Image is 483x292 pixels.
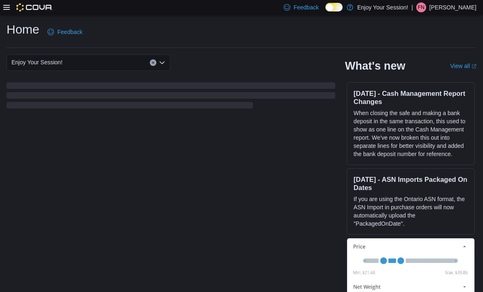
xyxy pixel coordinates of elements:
[57,28,82,36] span: Feedback
[159,59,165,66] button: Open list of options
[150,59,156,66] button: Clear input
[354,175,468,192] h3: [DATE] - ASN Imports Packaged On Dates
[429,2,476,12] p: [PERSON_NAME]
[44,24,86,40] a: Feedback
[354,195,468,228] p: If you are using the Ontario ASN format, the ASN Import in purchase orders will now automatically...
[325,3,343,11] input: Dark Mode
[416,2,426,12] div: Fabio Nocita
[354,109,468,158] p: When closing the safe and making a bank deposit in the same transaction, this used to show as one...
[450,63,476,69] a: View allExternal link
[472,64,476,69] svg: External link
[411,2,413,12] p: |
[16,3,53,11] img: Cova
[418,2,424,12] span: FN
[11,57,63,67] span: Enjoy Your Session!
[7,84,335,110] span: Loading
[7,21,39,38] h1: Home
[293,3,318,11] span: Feedback
[357,2,409,12] p: Enjoy Your Session!
[354,89,468,106] h3: [DATE] - Cash Management Report Changes
[345,59,405,72] h2: What's new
